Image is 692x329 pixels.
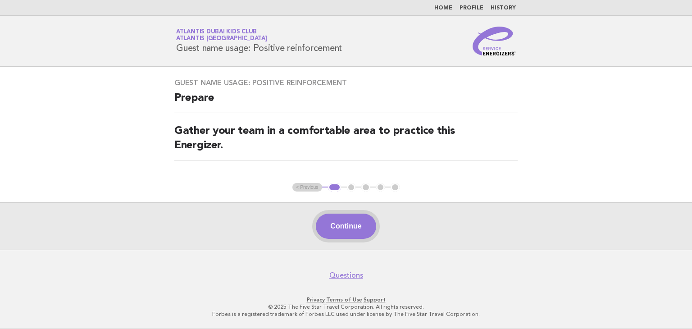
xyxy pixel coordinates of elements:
[176,29,267,41] a: Atlantis Dubai Kids ClubAtlantis [GEOGRAPHIC_DATA]
[434,5,452,11] a: Home
[328,183,341,192] button: 1
[70,311,622,318] p: Forbes is a registered trademark of Forbes LLC used under license by The Five Star Travel Corpora...
[473,27,516,55] img: Service Energizers
[329,271,363,280] a: Questions
[176,29,342,53] h1: Guest name usage: Positive reinforcement
[307,297,325,303] a: Privacy
[174,78,518,87] h3: Guest name usage: Positive reinforcement
[70,303,622,311] p: © 2025 The Five Star Travel Corporation. All rights reserved.
[364,297,386,303] a: Support
[316,214,376,239] button: Continue
[326,297,362,303] a: Terms of Use
[174,124,518,160] h2: Gather your team in a comfortable area to practice this Energizer.
[176,36,267,42] span: Atlantis [GEOGRAPHIC_DATA]
[70,296,622,303] p: · ·
[460,5,483,11] a: Profile
[491,5,516,11] a: History
[174,91,518,113] h2: Prepare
